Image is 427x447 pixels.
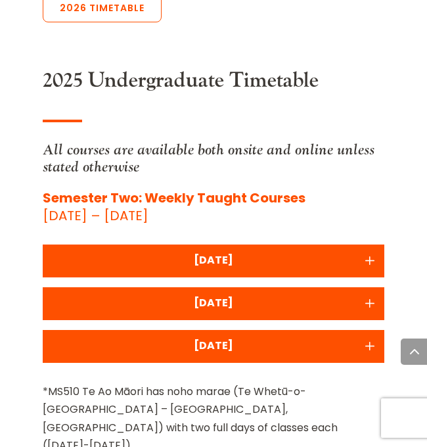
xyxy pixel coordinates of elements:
em: All courses are available both onsite and online unless stated otherwise [43,140,374,176]
div: [DATE] [49,294,378,312]
span: Accordion toggle 3 [361,339,378,354]
span: Accordion toggle 1 [361,253,378,269]
p: [DATE] – [DATE] [43,189,384,225]
div: [DATE] [49,337,378,354]
strong: Semester Two: Weekly Taught Courses [43,189,305,207]
span: Accordion toggle 2 [361,296,378,312]
div: [DATE] [49,251,378,269]
h3: 2025 Undergraduate Timetable [43,68,384,100]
